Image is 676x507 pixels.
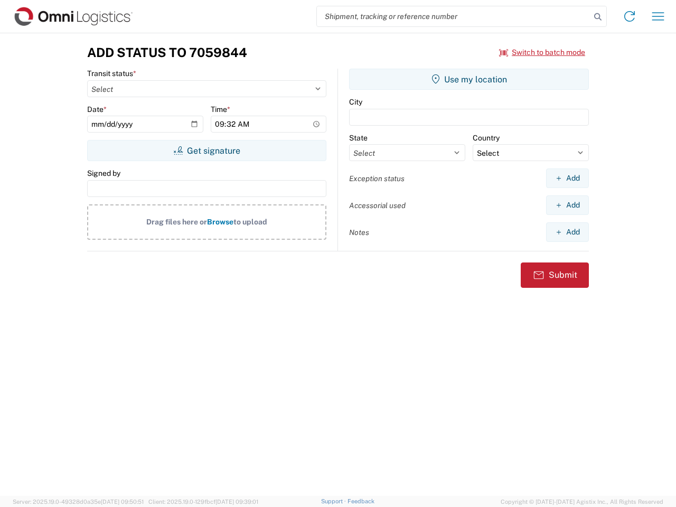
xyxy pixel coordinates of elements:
[348,498,374,504] a: Feedback
[148,499,258,505] span: Client: 2025.19.0-129fbcf
[321,498,348,504] a: Support
[317,6,590,26] input: Shipment, tracking or reference number
[546,168,589,188] button: Add
[207,218,233,226] span: Browse
[233,218,267,226] span: to upload
[87,69,136,78] label: Transit status
[101,499,144,505] span: [DATE] 09:50:51
[546,195,589,215] button: Add
[349,201,406,210] label: Accessorial used
[499,44,585,61] button: Switch to batch mode
[521,262,589,288] button: Submit
[546,222,589,242] button: Add
[13,499,144,505] span: Server: 2025.19.0-49328d0a35e
[349,228,369,237] label: Notes
[211,105,230,114] label: Time
[349,174,405,183] label: Exception status
[473,133,500,143] label: Country
[349,69,589,90] button: Use my location
[87,140,326,161] button: Get signature
[87,105,107,114] label: Date
[87,45,247,60] h3: Add Status to 7059844
[146,218,207,226] span: Drag files here or
[215,499,258,505] span: [DATE] 09:39:01
[501,497,663,506] span: Copyright © [DATE]-[DATE] Agistix Inc., All Rights Reserved
[349,133,368,143] label: State
[349,97,362,107] label: City
[87,168,120,178] label: Signed by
